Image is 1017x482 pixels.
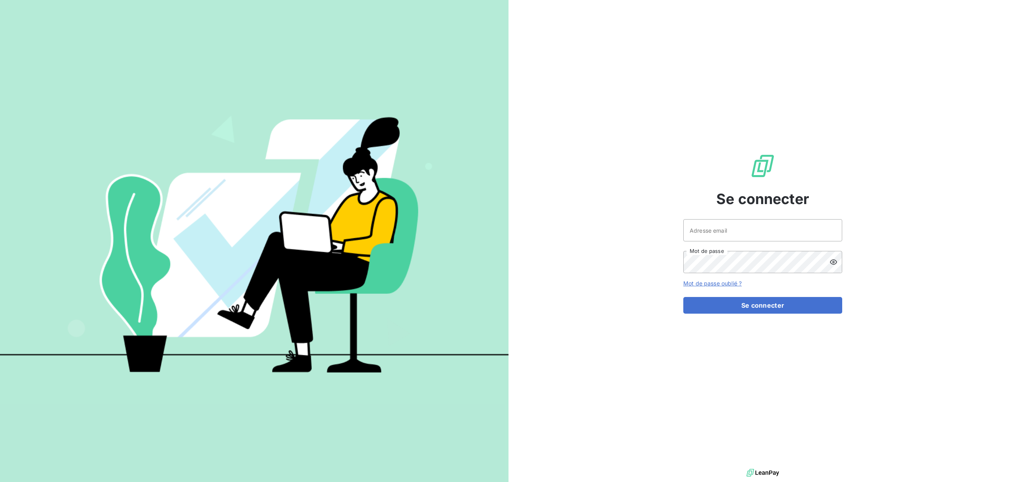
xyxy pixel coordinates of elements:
[683,297,842,314] button: Se connecter
[746,467,779,479] img: logo
[683,280,742,287] a: Mot de passe oublié ?
[750,153,775,179] img: Logo LeanPay
[683,219,842,241] input: placeholder
[716,188,809,210] span: Se connecter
